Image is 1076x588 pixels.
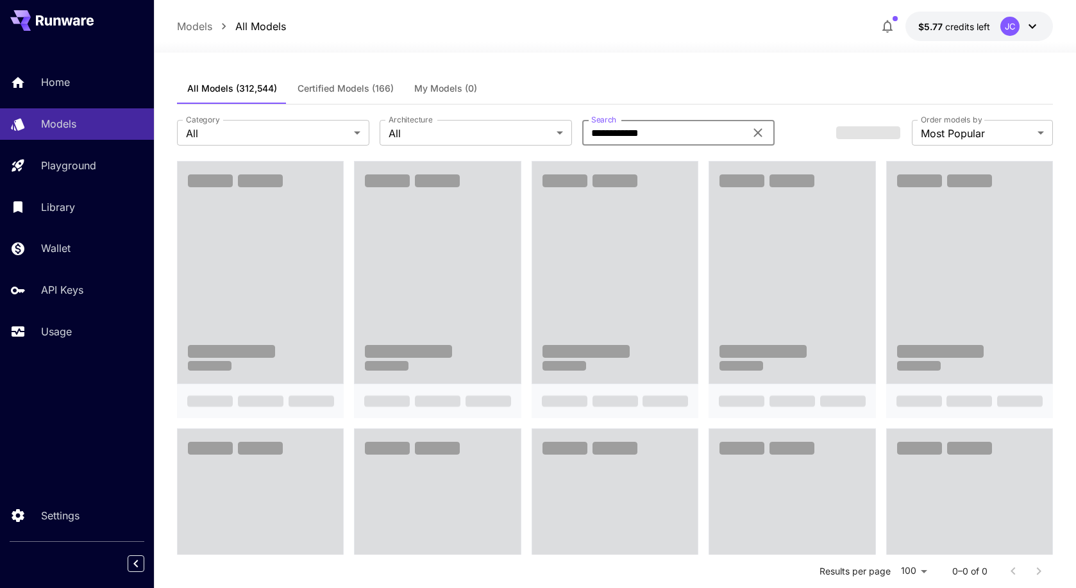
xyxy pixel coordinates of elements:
button: $5.77151JC [905,12,1053,41]
p: Models [41,116,76,131]
p: 0–0 of 0 [952,565,988,578]
p: Usage [41,324,72,339]
a: All Models [235,19,286,34]
div: 100 [896,562,932,580]
a: Models [177,19,212,34]
div: Collapse sidebar [137,552,154,575]
label: Order models by [921,114,982,125]
p: Settings [41,508,80,523]
span: Certified Models (166) [298,83,394,94]
nav: breadcrumb [177,19,286,34]
span: My Models (0) [414,83,477,94]
span: $5.77 [918,21,945,32]
label: Category [186,114,220,125]
p: Results per page [820,565,891,578]
button: Collapse sidebar [128,555,144,572]
span: All [389,126,551,141]
span: Most Popular [921,126,1032,141]
p: Wallet [41,240,71,256]
p: Playground [41,158,96,173]
div: $5.77151 [918,20,990,33]
p: Library [41,199,75,215]
span: All Models (312,544) [187,83,277,94]
p: API Keys [41,282,83,298]
label: Search [591,114,616,125]
p: Home [41,74,70,90]
label: Architecture [389,114,432,125]
div: JC [1000,17,1020,36]
span: credits left [945,21,990,32]
span: All [186,126,349,141]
